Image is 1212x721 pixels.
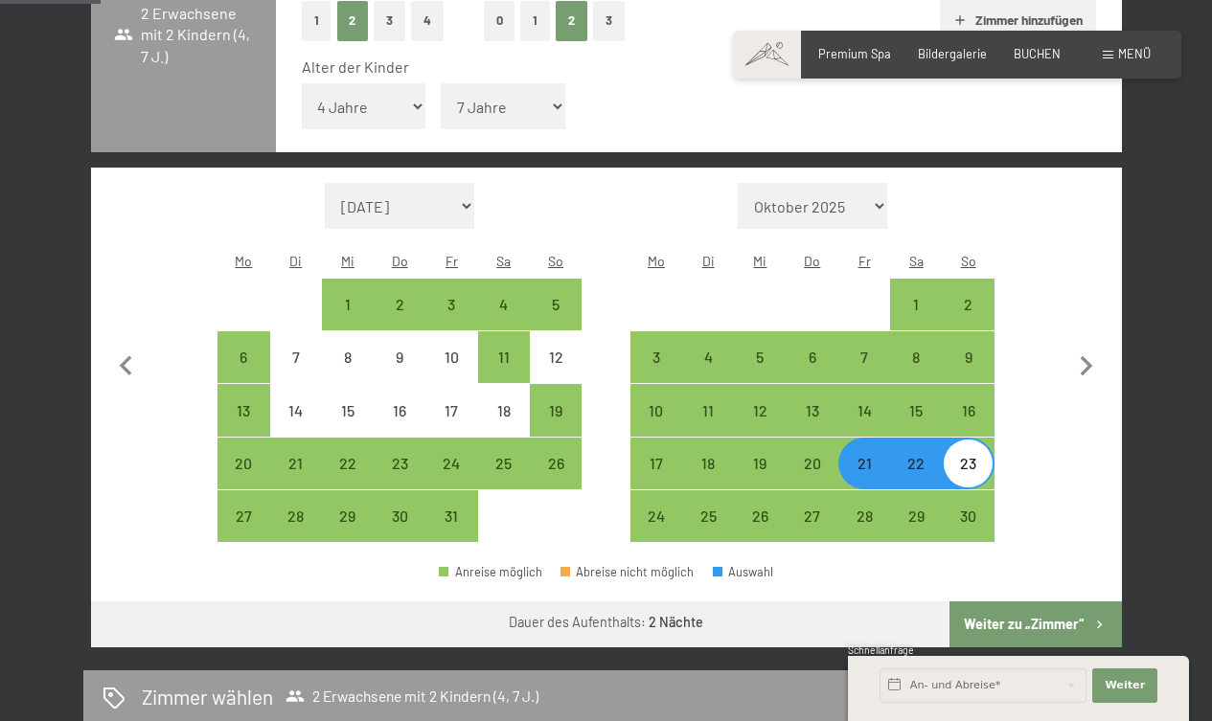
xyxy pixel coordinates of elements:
div: Anreise nicht möglich [530,331,582,383]
button: 1 [302,1,332,40]
div: 5 [736,349,784,397]
div: Auswahl [713,566,774,578]
div: Sat Nov 22 2025 [890,438,942,489]
div: Anreise möglich [838,331,890,383]
div: Anreise nicht möglich [425,331,477,383]
abbr: Sonntag [961,253,976,269]
button: 3 [593,1,625,40]
div: Anreise möglich [270,438,322,489]
div: Anreise möglich [734,438,786,489]
div: Anreise möglich [374,490,425,542]
div: Anreise möglich [322,490,374,542]
div: 28 [840,508,888,556]
div: Tue Nov 11 2025 [682,384,734,436]
div: Wed Oct 29 2025 [322,490,374,542]
div: Anreise möglich [630,438,682,489]
div: 16 [944,403,992,451]
span: Menü [1118,46,1151,61]
div: Anreise möglich [734,490,786,542]
div: 27 [789,508,836,556]
button: 4 [411,1,444,40]
button: Weiter [1092,668,1157,703]
button: 3 [374,1,405,40]
div: 8 [324,349,372,397]
div: 29 [324,508,372,556]
abbr: Dienstag [289,253,302,269]
div: Anreise nicht möglich [322,384,374,436]
div: Anreise möglich [630,490,682,542]
div: 14 [840,403,888,451]
div: 23 [376,456,423,504]
div: Wed Oct 15 2025 [322,384,374,436]
a: Premium Spa [818,46,891,61]
div: Alter der Kinder [302,56,1081,78]
div: Tue Oct 14 2025 [270,384,322,436]
div: Anreise möglich [322,279,374,330]
div: Anreise möglich [217,490,269,542]
div: Anreise möglich [630,331,682,383]
button: 2 [337,1,369,40]
div: Anreise möglich [217,331,269,383]
div: Anreise möglich [478,331,530,383]
button: Vorheriger Monat [106,183,147,543]
div: Anreise möglich [734,331,786,383]
div: 8 [892,349,940,397]
div: Sun Nov 23 2025 [942,438,994,489]
div: Anreise möglich [890,331,942,383]
div: Wed Nov 12 2025 [734,384,786,436]
div: Sun Oct 19 2025 [530,384,582,436]
div: 13 [219,403,267,451]
div: Fri Oct 10 2025 [425,331,477,383]
div: 30 [944,508,992,556]
div: 27 [219,508,267,556]
div: 26 [532,456,580,504]
h2: Zimmer wählen [142,683,273,710]
div: 17 [632,456,680,504]
abbr: Montag [235,253,252,269]
div: Anreise nicht möglich [425,384,477,436]
div: 16 [376,403,423,451]
div: 7 [840,349,888,397]
button: 2 [556,1,587,40]
div: Anreise möglich [838,490,890,542]
div: Anreise möglich [890,279,942,330]
abbr: Mittwoch [753,253,766,269]
div: Anreise möglich [425,438,477,489]
div: 11 [684,403,732,451]
div: 9 [376,349,423,397]
div: 10 [427,349,475,397]
div: Anreise möglich [322,438,374,489]
b: 2 Nächte [649,614,703,630]
div: Mon Nov 03 2025 [630,331,682,383]
span: Bildergalerie [918,46,987,61]
div: Anreise möglich [787,490,838,542]
div: 22 [324,456,372,504]
div: Mon Nov 24 2025 [630,490,682,542]
div: Thu Nov 27 2025 [787,490,838,542]
div: Anreise möglich [682,331,734,383]
div: Thu Nov 06 2025 [787,331,838,383]
div: Anreise möglich [478,438,530,489]
div: 31 [427,508,475,556]
div: 4 [480,297,528,345]
div: Anreise möglich [942,279,994,330]
div: Sun Oct 05 2025 [530,279,582,330]
div: Anreise nicht möglich [270,384,322,436]
div: Fri Oct 31 2025 [425,490,477,542]
div: Sat Nov 15 2025 [890,384,942,436]
div: 19 [532,403,580,451]
div: Anreise möglich [942,384,994,436]
div: Sat Oct 18 2025 [478,384,530,436]
div: 15 [324,403,372,451]
div: Anreise möglich [838,438,890,489]
div: Anreise nicht möglich [478,384,530,436]
div: 10 [632,403,680,451]
div: Fri Nov 21 2025 [838,438,890,489]
span: 2 Erwachsene mit 2 Kindern (4, 7 J.) [114,3,254,67]
div: Anreise möglich [838,384,890,436]
div: Anreise möglich [439,566,542,578]
div: Wed Nov 26 2025 [734,490,786,542]
div: Anreise möglich [425,279,477,330]
div: Anreise möglich [217,384,269,436]
div: Thu Nov 20 2025 [787,438,838,489]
